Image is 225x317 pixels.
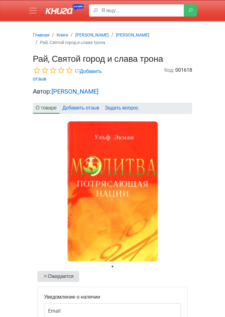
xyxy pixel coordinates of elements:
div: Ожидается [37,271,79,282]
small: Книги [57,32,68,37]
h1: Рай, Святой город и слава трона [33,54,192,64]
a: [PERSON_NAME] [116,32,149,38]
a: Задать вопрос [102,103,141,113]
a: Главная [33,32,49,38]
a: Добавить отзыв [60,103,102,113]
span: Код [164,67,173,73]
label: Уведомление о наличии [44,293,100,301]
small: [PERSON_NAME] [75,32,109,37]
h2: Автор: [33,88,192,95]
button: Toggle navigation [28,6,42,15]
a: Книги [57,32,68,38]
a: [PERSON_NAME] [52,88,98,95]
small: [PERSON_NAME] [116,32,149,37]
small: Главная [33,32,49,37]
a: О товаре [33,103,60,114]
a: [PERSON_NAME] [75,32,109,38]
input: Я ищу... [101,4,184,17]
nav: breadcrumb [33,31,192,46]
div: : 001618 [112,66,197,83]
button: 1 of 1 [109,263,116,270]
small: Рай, Святой город и слава трона [40,40,105,45]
